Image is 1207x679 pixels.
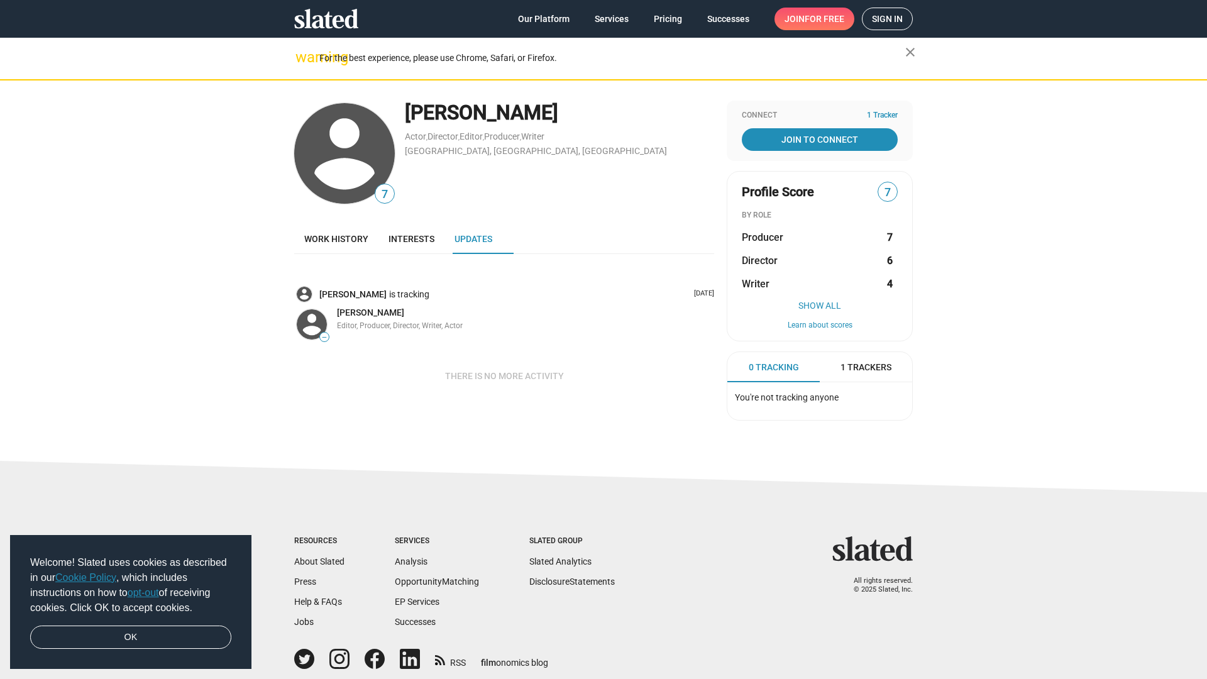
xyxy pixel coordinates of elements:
a: Analysis [395,556,427,566]
a: Producer [484,131,520,141]
div: Resources [294,536,344,546]
span: , [458,134,460,141]
span: is tracking [389,289,432,301]
span: You're not tracking anyone [735,392,839,402]
a: EP Services [395,597,439,607]
span: Welcome! Slated uses cookies as described in our , which includes instructions on how to of recei... [30,555,231,616]
div: Connect [742,111,898,121]
div: For the best experience, please use Chrome, Safari, or Firefox. [319,50,905,67]
a: Director [427,131,458,141]
a: Slated Analytics [529,556,592,566]
button: Show All [742,301,898,311]
a: About Slated [294,556,344,566]
a: Jobs [294,617,314,627]
mat-icon: warning [295,50,311,65]
div: Services [395,536,479,546]
span: 0 Tracking [749,362,799,373]
span: Successes [707,8,749,30]
a: Updates [444,224,502,254]
div: cookieconsent [10,535,251,670]
a: Interests [378,224,444,254]
span: film [481,658,496,668]
span: Pricing [654,8,682,30]
span: [PERSON_NAME] [337,307,404,317]
span: Join [785,8,844,30]
span: Profile Score [742,184,814,201]
a: Actor [405,131,426,141]
button: There is no more activity [435,365,574,387]
a: [GEOGRAPHIC_DATA], [GEOGRAPHIC_DATA], [GEOGRAPHIC_DATA] [405,146,667,156]
span: Services [595,8,629,30]
a: Work history [294,224,378,254]
a: Our Platform [508,8,580,30]
a: Cookie Policy [55,572,116,583]
span: There is no more activity [445,365,564,387]
span: 7 [878,184,897,201]
a: Services [585,8,639,30]
strong: 6 [887,254,893,267]
p: [DATE] [689,289,714,299]
a: Join To Connect [742,128,898,151]
a: dismiss cookie message [30,626,231,649]
mat-icon: close [903,45,918,60]
a: Sign in [862,8,913,30]
div: Slated Group [529,536,615,546]
span: Interests [389,234,434,244]
a: RSS [435,649,466,669]
strong: 7 [887,231,893,244]
span: Producer [742,231,783,244]
strong: 4 [887,277,893,290]
span: Work history [304,234,368,244]
a: [PERSON_NAME] [319,289,389,301]
a: Joinfor free [774,8,854,30]
span: Writer [742,277,769,290]
span: Director [742,254,778,267]
a: opt-out [128,587,159,598]
a: Press [294,577,316,587]
span: 1 Trackers [840,362,891,373]
span: , [520,134,521,141]
span: Sign in [872,8,903,30]
a: [PERSON_NAME] [337,307,404,319]
span: 7 [375,186,394,203]
span: Our Platform [518,8,570,30]
button: Learn about scores [742,321,898,331]
span: Updates [455,234,492,244]
a: Pricing [644,8,692,30]
span: Editor, Producer, Director, Writer, Actor [337,321,463,330]
a: Help & FAQs [294,597,342,607]
span: 1 Tracker [867,111,898,121]
span: for free [805,8,844,30]
div: [PERSON_NAME] [405,99,714,126]
a: Successes [697,8,759,30]
a: Writer [521,131,544,141]
a: Editor [460,131,483,141]
span: — [320,334,329,341]
a: DisclosureStatements [529,577,615,587]
div: BY ROLE [742,211,898,221]
a: OpportunityMatching [395,577,479,587]
span: , [426,134,427,141]
a: Successes [395,617,436,627]
span: Join To Connect [744,128,895,151]
a: filmonomics blog [481,647,548,669]
span: , [483,134,484,141]
p: All rights reserved. © 2025 Slated, Inc. [840,577,913,595]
